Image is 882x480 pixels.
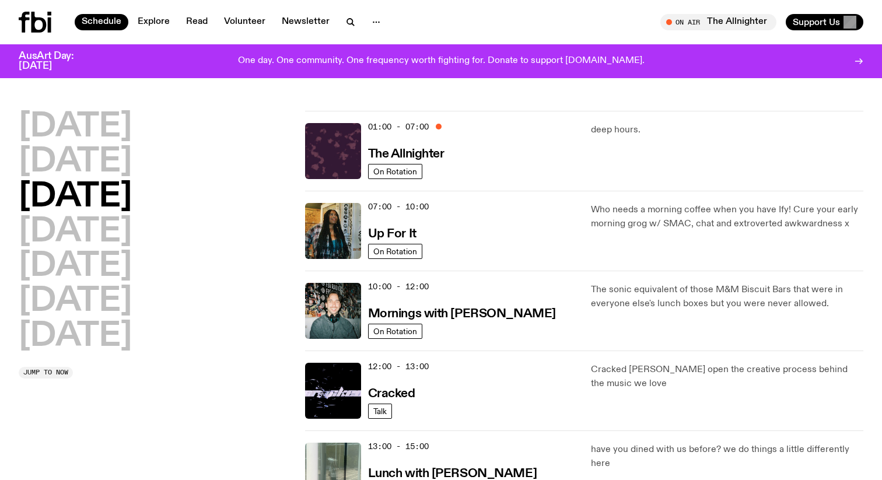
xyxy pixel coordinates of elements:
span: 01:00 - 07:00 [368,121,429,132]
button: [DATE] [19,250,132,283]
span: 12:00 - 13:00 [368,361,429,372]
a: Newsletter [275,14,337,30]
span: On Rotation [373,327,417,335]
h3: Cracked [368,388,415,400]
button: [DATE] [19,181,132,213]
img: Ify - a Brown Skin girl with black braided twists, looking up to the side with her tongue stickin... [305,203,361,259]
button: [DATE] [19,320,132,353]
p: Cracked [PERSON_NAME] open the creative process behind the music we love [591,363,863,391]
button: [DATE] [19,285,132,318]
a: Talk [368,404,392,419]
h3: AusArt Day: [DATE] [19,51,93,71]
img: Logo for Podcast Cracked. Black background, with white writing, with glass smashing graphics [305,363,361,419]
a: Read [179,14,215,30]
p: The sonic equivalent of those M&M Biscuit Bars that were in everyone else's lunch boxes but you w... [591,283,863,311]
h3: Lunch with [PERSON_NAME] [368,468,537,480]
button: [DATE] [19,216,132,248]
button: Support Us [786,14,863,30]
p: have you dined with us before? we do things a little differently here [591,443,863,471]
span: Jump to now [23,369,68,376]
img: Radio presenter Ben Hansen sits in front of a wall of photos and an fbi radio sign. Film photo. B... [305,283,361,339]
h3: Mornings with [PERSON_NAME] [368,308,556,320]
button: On AirThe Allnighter [660,14,776,30]
span: 13:00 - 15:00 [368,441,429,452]
button: Jump to now [19,367,73,379]
a: The Allnighter [368,146,444,160]
span: 07:00 - 10:00 [368,201,429,212]
h3: The Allnighter [368,148,444,160]
h3: Up For It [368,228,416,240]
a: Volunteer [217,14,272,30]
span: On Rotation [373,167,417,176]
button: [DATE] [19,111,132,143]
a: On Rotation [368,164,422,179]
p: Who needs a morning coffee when you have Ify! Cure your early morning grog w/ SMAC, chat and extr... [591,203,863,231]
a: Schedule [75,14,128,30]
span: 10:00 - 12:00 [368,281,429,292]
a: Explore [131,14,177,30]
a: Up For It [368,226,416,240]
span: Talk [373,407,387,415]
a: Lunch with [PERSON_NAME] [368,465,537,480]
button: [DATE] [19,146,132,178]
a: Cracked [368,386,415,400]
span: On Rotation [373,247,417,255]
a: On Rotation [368,324,422,339]
a: On Rotation [368,244,422,259]
a: Mornings with [PERSON_NAME] [368,306,556,320]
p: One day. One community. One frequency worth fighting for. Donate to support [DOMAIN_NAME]. [238,56,645,66]
span: Support Us [793,17,840,27]
p: deep hours. [591,123,863,137]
